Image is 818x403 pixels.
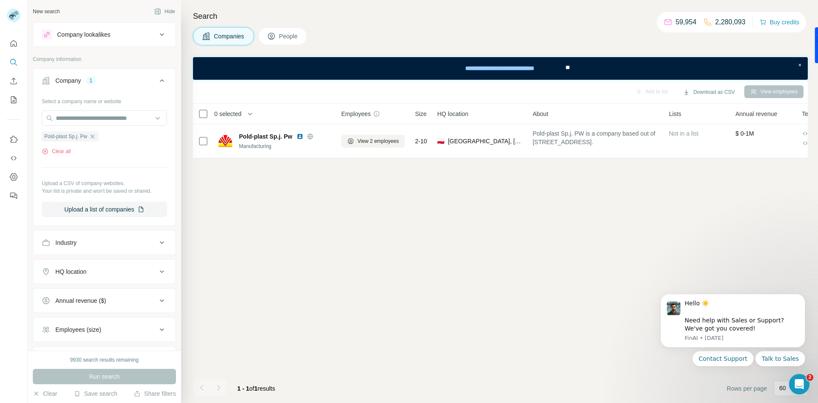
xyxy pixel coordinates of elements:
[237,385,249,392] span: 1 - 1
[7,73,20,89] button: Enrich CSV
[7,92,20,107] button: My lists
[239,142,331,150] div: Manufacturing
[219,134,232,148] img: Logo of Pold-plast Sp.j. Pw
[148,5,181,18] button: Hide
[7,132,20,147] button: Use Surfe on LinkedIn
[70,356,139,364] div: 9930 search results remaining
[789,374,809,394] iframe: Intercom live chat
[254,385,258,392] span: 1
[33,24,176,45] button: Company lookalikes
[7,188,20,203] button: Feedback
[33,389,57,398] button: Clear
[341,110,371,118] span: Employees
[86,77,96,84] div: 1
[74,389,117,398] button: Save search
[55,296,106,305] div: Annual revenue ($)
[249,385,254,392] span: of
[33,290,176,311] button: Annual revenue ($)
[33,319,176,340] button: Employees (size)
[193,57,808,80] iframe: Banner
[735,110,777,118] span: Annual revenue
[214,32,245,41] span: Companies
[42,180,167,187] p: Upload a CSV of company websites.
[55,76,81,85] div: Company
[735,130,754,137] span: $ 0-1M
[437,110,468,118] span: HQ location
[437,137,444,145] span: 🇵🇱
[193,10,808,22] h4: Search
[33,55,176,63] p: Company information
[33,232,176,253] button: Industry
[7,36,20,51] button: Quick start
[415,137,427,145] span: 2-10
[42,202,167,217] button: Upload a list of companies
[357,137,399,145] span: View 2 employees
[42,187,167,195] p: Your list is private and won't be saved or shared.
[33,348,176,369] button: Technologies
[33,261,176,282] button: HQ location
[7,169,20,185] button: Dashboard
[448,137,522,145] span: [GEOGRAPHIC_DATA], [GEOGRAPHIC_DATA]
[33,70,176,94] button: Company1
[57,30,110,39] div: Company lookalikes
[7,151,20,166] button: Use Surfe API
[42,94,167,105] div: Select a company name or website
[415,110,426,118] span: Size
[669,130,698,137] span: Not in a list
[297,133,303,140] img: LinkedIn logo
[676,17,697,27] p: 59,954
[760,16,799,28] button: Buy credits
[677,86,740,99] button: Download as CSV
[239,132,292,141] span: Pold-plast Sp.j. Pw
[806,374,813,381] span: 2
[214,110,242,118] span: 0 selected
[279,32,299,41] span: People
[533,129,659,146] span: Pold-plast Sp.j. PW is a company based out of [STREET_ADDRESS].
[134,389,176,398] button: Share filters
[55,238,77,247] div: Industry
[55,267,86,276] div: HQ location
[44,133,87,140] span: Pold-plast Sp.j. Pw
[669,110,681,118] span: Lists
[7,55,20,70] button: Search
[33,8,60,15] div: New search
[648,283,818,399] iframe: Intercom notifications message
[533,110,548,118] span: About
[42,148,71,155] button: Clear all
[237,385,275,392] span: results
[715,17,746,27] p: 2,280,093
[55,325,101,334] div: Employees (size)
[341,135,405,148] button: View 2 employees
